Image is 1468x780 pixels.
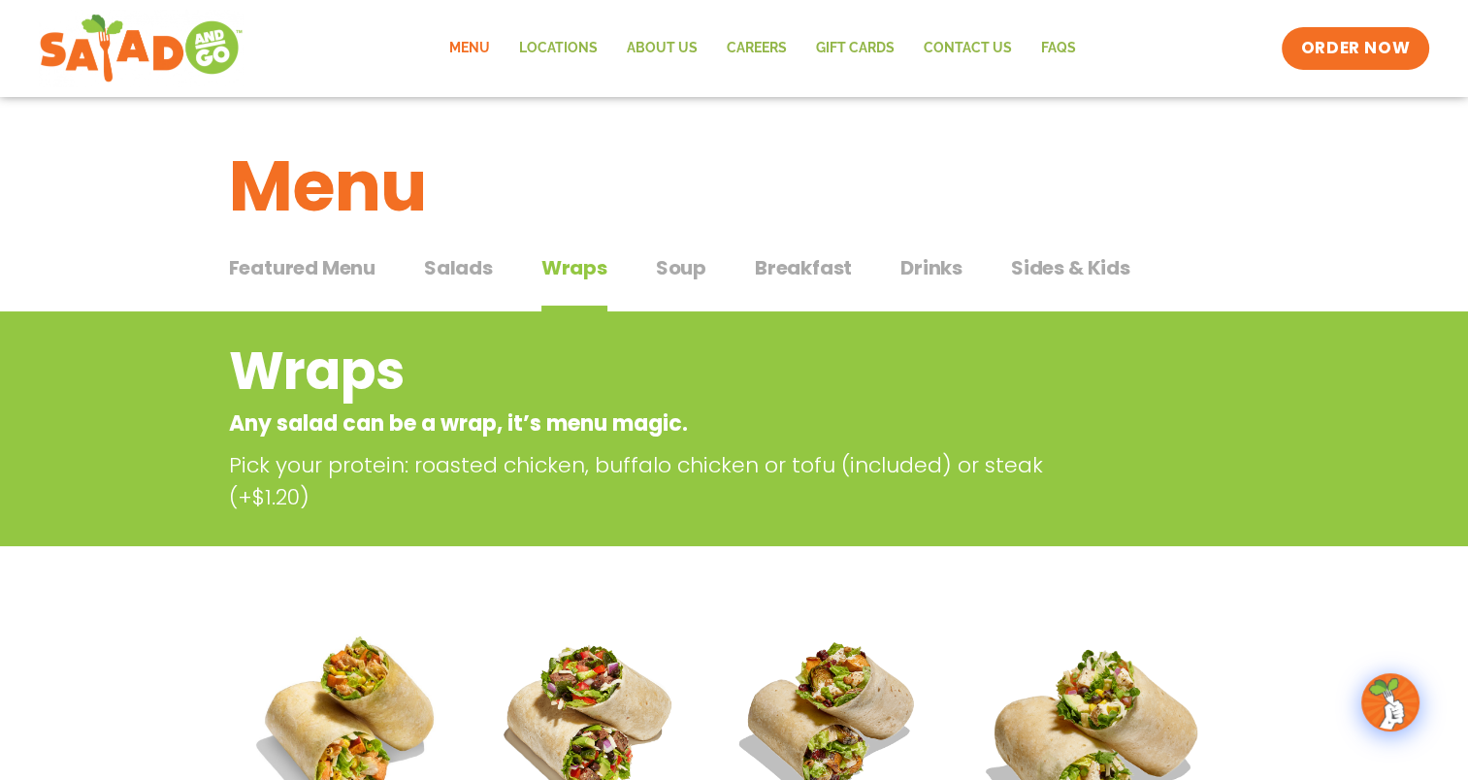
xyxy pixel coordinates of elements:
span: ORDER NOW [1301,37,1410,60]
a: Contact Us [909,26,1027,71]
img: wpChatIcon [1363,675,1418,730]
h1: Menu [229,134,1240,239]
a: ORDER NOW [1282,27,1429,70]
span: Wraps [541,253,607,282]
p: Pick your protein: roasted chicken, buffalo chicken or tofu (included) or steak (+$1.20) [229,449,1093,513]
div: Tabbed content [229,246,1240,312]
a: Locations [505,26,612,71]
img: new-SAG-logo-768×292 [39,10,244,87]
a: FAQs [1027,26,1091,71]
span: Sides & Kids [1011,253,1130,282]
a: About Us [612,26,712,71]
span: Drinks [900,253,962,282]
a: GIFT CARDS [801,26,909,71]
p: Any salad can be a wrap, it’s menu magic. [229,407,1084,439]
span: Salads [424,253,493,282]
a: Careers [712,26,801,71]
h2: Wraps [229,332,1084,410]
a: Menu [435,26,505,71]
span: Soup [656,253,706,282]
span: Breakfast [755,253,852,282]
span: Featured Menu [229,253,375,282]
nav: Menu [435,26,1091,71]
